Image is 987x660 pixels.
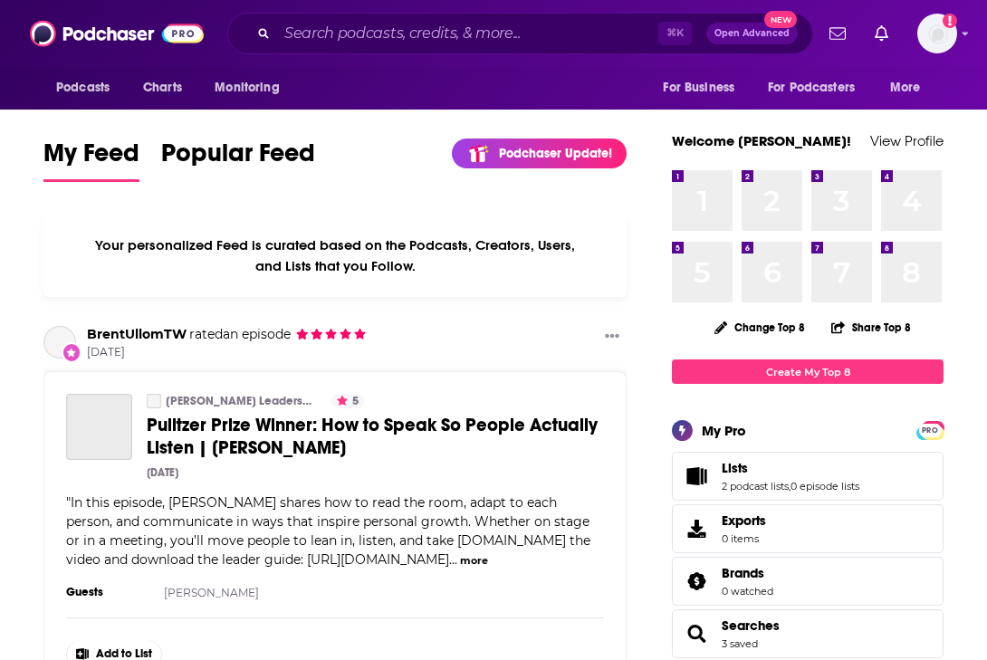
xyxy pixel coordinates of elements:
span: , [789,480,791,493]
button: Show More Button [598,326,627,349]
span: 0 items [722,532,766,545]
span: For Business [663,75,734,100]
a: Pulitzer Prize Winner: How to Speak So People Actually Listen | [PERSON_NAME] [147,414,604,459]
a: Exports [672,504,944,553]
button: Share Top 8 [830,310,912,345]
button: 5 [331,394,364,408]
div: Your personalized Feed is curated based on the Podcasts, Creators, Users, and Lists that you Follow. [43,215,627,297]
span: My Feed [43,138,139,179]
span: Lists [672,452,944,501]
a: View Profile [870,132,944,149]
a: BrentUllomTW [43,326,76,359]
span: In this episode, [PERSON_NAME] shares how to read the room, adapt to each person, and communicate... [66,494,590,568]
a: 2 podcast lists [722,480,789,493]
a: Welcome [PERSON_NAME]! [672,132,851,149]
a: Searches [722,617,780,634]
h3: Guests [66,585,148,599]
svg: Add a profile image [943,14,957,28]
span: Logged in as lori.heiselman [917,14,957,53]
a: Craig Groeschel Leadership Podcast [147,394,161,408]
span: For Podcasters [768,75,855,100]
span: Charts [143,75,182,100]
span: BrentUllomTW's Rating: 5 out of 5 [295,328,367,341]
span: ... [449,551,457,568]
a: Create My Top 8 [672,359,944,384]
span: More [890,75,921,100]
span: Searches [672,609,944,658]
a: [PERSON_NAME] [164,586,259,599]
a: 0 episode lists [791,480,859,493]
span: Podcasts [56,75,110,100]
span: Exports [678,516,714,541]
span: rated [189,326,223,342]
div: My Pro [702,422,746,439]
span: Brands [672,557,944,606]
a: 0 watched [722,585,773,598]
img: User Profile [917,14,957,53]
div: New Rating [62,342,81,362]
span: " [66,494,590,568]
a: Lists [722,460,859,476]
a: My Feed [43,138,139,182]
a: Show notifications dropdown [822,18,853,49]
a: 3 saved [722,637,758,650]
a: Lists [678,464,714,489]
div: Search podcasts, credits, & more... [227,13,813,54]
a: Show notifications dropdown [867,18,896,49]
span: Exports [722,512,766,529]
a: Brands [722,565,773,581]
img: Podchaser - Follow, Share and Rate Podcasts [30,16,204,51]
span: Open Advanced [714,29,790,38]
span: Pulitzer Prize Winner: How to Speak So People Actually Listen | [PERSON_NAME] [147,414,598,459]
input: Search podcasts, credits, & more... [277,19,658,48]
a: Searches [678,621,714,646]
a: [PERSON_NAME] Leadership Podcast [166,394,315,408]
a: Pulitzer Prize Winner: How to Speak So People Actually Listen | Charles Duhigg [66,394,132,460]
span: an episode [187,326,291,342]
a: Charts [131,71,193,105]
p: Podchaser Update! [499,146,612,161]
span: [DATE] [87,345,367,360]
button: Change Top 8 [704,316,816,339]
span: ⌘ K [658,22,692,45]
span: PRO [919,424,941,437]
button: more [460,553,488,569]
button: open menu [877,71,944,105]
div: [DATE] [147,466,178,479]
a: PRO [919,423,941,436]
span: New [764,11,797,28]
a: Popular Feed [161,138,315,182]
button: open menu [202,71,302,105]
a: Brands [678,569,714,594]
button: open menu [43,71,133,105]
button: open menu [756,71,881,105]
span: Lists [722,460,748,476]
button: Open AdvancedNew [706,23,798,44]
button: Show profile menu [917,14,957,53]
span: Brands [722,565,764,581]
span: Popular Feed [161,138,315,179]
a: BrentUllomTW [87,326,187,342]
span: Monitoring [215,75,279,100]
button: open menu [650,71,757,105]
